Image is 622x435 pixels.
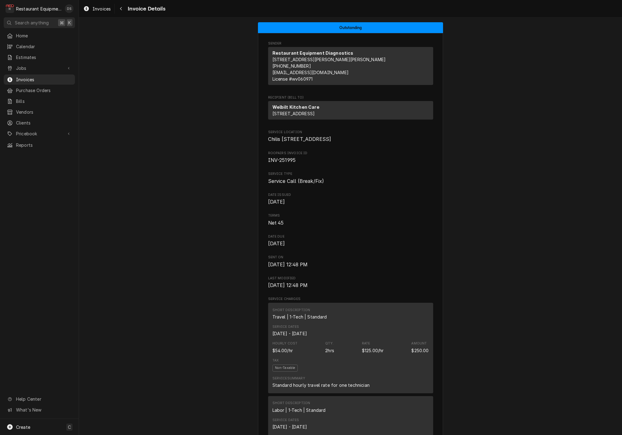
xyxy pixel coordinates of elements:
div: Short Description [272,407,326,413]
span: Terms [268,219,433,227]
div: Amount [411,341,427,346]
span: Date Due [268,240,433,247]
div: Status [258,22,443,33]
div: Service Dates [272,418,307,430]
span: C [68,424,71,430]
span: Service Type [268,178,433,185]
div: Recipient (Bill To) [268,101,433,122]
span: Invoices [93,6,111,12]
div: Restaurant Equipment Diagnostics's Avatar [6,4,14,13]
span: Non-Taxable [272,365,298,372]
div: Invoice Sender [268,41,433,88]
span: Invoices [16,76,72,83]
div: Rate [362,341,370,346]
span: Roopairs Invoice ID [268,151,433,156]
div: Short Description [272,314,327,320]
a: Home [4,31,75,41]
div: Sender [268,47,433,85]
div: Amount [411,341,429,353]
strong: Welbilt Kitchen Care [272,104,319,110]
div: Service Type [268,171,433,185]
span: Vendors [16,109,72,115]
div: Hourly Cost [272,341,298,346]
span: Clients [16,120,72,126]
span: Home [16,32,72,39]
div: R [6,4,14,13]
div: Sender [268,47,433,87]
a: Bills [4,96,75,106]
div: Quantity [325,341,334,353]
div: Tax [272,358,279,363]
button: Search anything⌘K [4,17,75,28]
button: Navigate back [116,4,126,14]
span: [DATE] [268,199,285,205]
span: License # wv060971 [272,76,313,82]
div: Standard hourly travel rate for one technician [272,382,370,388]
div: Service Summary [272,376,305,381]
span: Service Location [268,130,433,135]
span: ⌘ [60,19,64,26]
div: Short Description [272,308,310,313]
div: Price [362,341,384,353]
a: Invoices [81,4,113,14]
div: Last Modified [268,276,433,289]
span: Calendar [16,43,72,50]
span: Net 45 [268,220,284,226]
span: Date Due [268,234,433,239]
span: Estimates [16,54,72,61]
a: Invoices [4,74,75,85]
div: Date Due [268,234,433,247]
span: Roopairs Invoice ID [268,157,433,164]
span: Last Modified [268,282,433,289]
div: Service Dates [272,330,307,337]
div: Service Dates [272,324,299,329]
span: Purchase Orders [16,87,72,94]
div: Qty. [325,341,334,346]
span: [STREET_ADDRESS][PERSON_NAME][PERSON_NAME] [272,57,386,62]
span: Service Type [268,171,433,176]
span: Service Charges [268,297,433,302]
div: Recipient (Bill To) [268,101,433,120]
div: Cost [272,341,298,353]
a: Purchase Orders [4,85,75,95]
span: Search anything [15,19,49,26]
span: Outstanding [339,26,362,30]
a: Calendar [4,41,75,52]
span: Date Issued [268,198,433,206]
strong: Restaurant Equipment Diagnostics [272,50,354,56]
a: Go to What's New [4,405,75,415]
a: [EMAIL_ADDRESS][DOMAIN_NAME] [272,70,349,75]
span: Jobs [16,65,63,71]
div: Short Description [272,308,327,320]
div: Cost [272,347,293,354]
div: Invoice Recipient [268,95,433,122]
a: Go to Help Center [4,394,75,404]
a: Estimates [4,52,75,62]
span: Date Issued [268,192,433,197]
div: Service Location [268,130,433,143]
span: Sent On [268,261,433,268]
a: [PHONE_NUMBER] [272,63,311,69]
span: Help Center [16,396,71,402]
div: Line Item [268,303,433,393]
span: Terms [268,213,433,218]
div: Terms [268,213,433,226]
a: Vendors [4,107,75,117]
span: Invoice Details [126,5,165,13]
span: What's New [16,407,71,413]
div: Service Dates [272,418,299,423]
span: Recipient (Bill To) [268,95,433,100]
span: [STREET_ADDRESS] [272,111,315,116]
div: Price [362,347,384,354]
div: Sent On [268,255,433,268]
div: Quantity [325,347,334,354]
div: Service Dates [272,324,307,337]
span: Pricebook [16,130,63,137]
span: [DATE] [268,241,285,247]
div: Service Dates [272,424,307,430]
span: Reports [16,142,72,148]
span: Sent On [268,255,433,260]
a: Reports [4,140,75,150]
span: INV-251995 [268,157,296,163]
span: Last Modified [268,276,433,281]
